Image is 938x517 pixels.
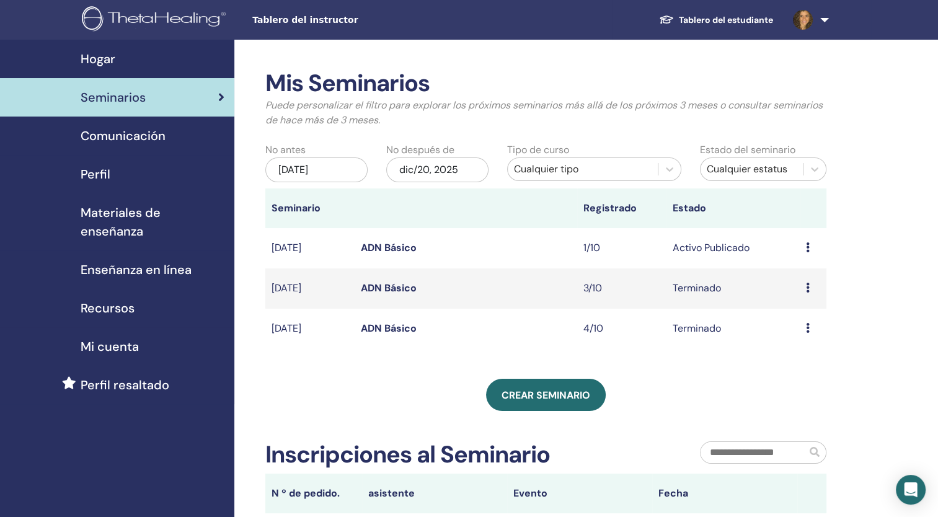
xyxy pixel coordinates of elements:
a: Crear seminario [486,379,606,411]
div: Cualquier estatus [707,162,797,177]
span: Crear seminario [502,389,590,402]
td: 1/10 [577,228,666,268]
span: Tablero del instructor [252,14,438,27]
span: Mi cuenta [81,337,139,356]
td: [DATE] [265,309,355,349]
img: default.jpg [793,10,813,30]
a: ADN Básico [361,322,417,335]
span: Perfil [81,165,110,183]
th: asistente [362,474,507,513]
th: Fecha [652,474,797,513]
td: Terminado [666,268,799,309]
th: Evento [507,474,652,513]
div: Open Intercom Messenger [896,475,926,505]
td: Terminado [666,309,799,349]
div: Cualquier tipo [514,162,652,177]
span: Comunicación [81,126,166,145]
img: graduation-cap-white.svg [659,14,674,25]
td: [DATE] [265,268,355,309]
label: Tipo de curso [507,143,569,157]
a: ADN Básico [361,241,417,254]
p: Puede personalizar el filtro para explorar los próximos seminarios más allá de los próximos 3 mes... [265,98,826,128]
img: logo.png [82,6,230,34]
a: Tablero del estudiante [649,9,783,32]
h2: Mis Seminarios [265,69,826,98]
span: Enseñanza en línea [81,260,192,279]
h2: Inscripciones al Seminario [265,441,550,469]
label: No después de [386,143,454,157]
td: 4/10 [577,309,666,349]
span: Materiales de enseñanza [81,203,224,241]
td: [DATE] [265,228,355,268]
span: Hogar [81,50,115,68]
th: Estado [666,188,799,228]
span: Recursos [81,299,135,317]
span: Seminarios [81,88,146,107]
label: Estado del seminario [700,143,795,157]
th: Seminario [265,188,355,228]
th: N º de pedido. [265,474,362,513]
a: ADN Básico [361,281,417,294]
td: Activo Publicado [666,228,799,268]
div: dic/20, 2025 [386,157,489,182]
th: Registrado [577,188,666,228]
div: [DATE] [265,157,368,182]
span: Perfil resaltado [81,376,169,394]
td: 3/10 [577,268,666,309]
label: No antes [265,143,306,157]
